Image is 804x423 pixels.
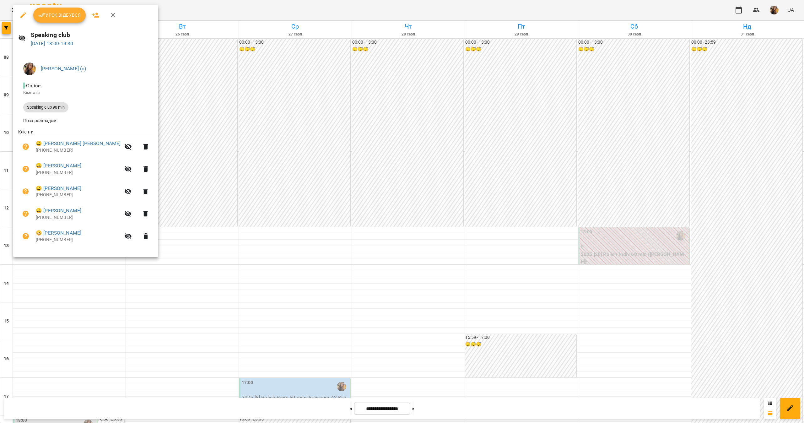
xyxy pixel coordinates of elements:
[36,192,121,198] p: [PHONE_NUMBER]
[36,207,81,214] a: 😀 [PERSON_NAME]
[36,147,121,154] p: [PHONE_NUMBER]
[36,229,81,237] a: 😀 [PERSON_NAME]
[33,8,86,23] button: Урок відбувся
[23,83,42,89] span: - Online
[36,162,81,170] a: 😀 [PERSON_NAME]
[36,170,121,176] p: [PHONE_NUMBER]
[36,214,121,221] p: [PHONE_NUMBER]
[36,237,121,243] p: [PHONE_NUMBER]
[18,206,33,221] button: Візит ще не сплачено. Додати оплату?
[18,129,153,250] ul: Клієнти
[18,184,33,199] button: Візит ще не сплачено. Додати оплату?
[31,30,153,40] h6: Speaking club
[31,41,73,46] a: [DATE] 18:00-19:30
[38,11,81,19] span: Урок відбувся
[41,66,86,72] a: [PERSON_NAME] (п)
[23,105,68,110] span: Speaking club 90 min
[36,140,121,147] a: 😀 [PERSON_NAME] [PERSON_NAME]
[36,185,81,192] a: 😀 [PERSON_NAME]
[23,89,148,96] p: Кімната
[18,139,33,154] button: Візит ще не сплачено. Додати оплату?
[18,115,153,126] li: Поза розкладом
[23,62,36,75] img: 2d1d2c17ffccc5d6363169c503fcce50.jpg
[18,229,33,244] button: Візит ще не сплачено. Додати оплату?
[18,161,33,176] button: Візит ще не сплачено. Додати оплату?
